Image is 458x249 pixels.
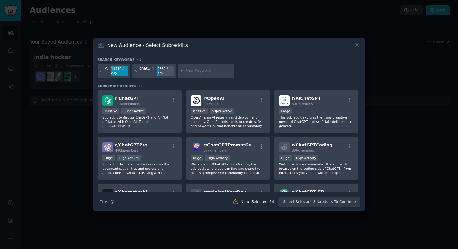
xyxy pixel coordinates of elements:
p: Welcome to our community! This subreddit focuses on the coding side of ChatGPT - from interaction... [279,162,353,175]
div: None Selected Yet [241,199,274,205]
span: r/ OpenAI [204,96,224,101]
span: r/ ChatGPTPro [115,143,148,147]
img: CharacterAI [102,189,113,199]
div: Huge [102,155,115,161]
span: r/ opinionWarsDev [204,189,246,194]
img: OpenAI [191,95,201,106]
p: OpenAI is an AI research and deployment company. OpenAI's mission is to create safe and powerful ... [191,115,265,128]
span: r/ ChatGPT [115,96,139,101]
input: New Keyword [186,68,232,74]
span: r/ CharacterAI [115,189,147,194]
span: 11.0M members [115,102,140,106]
div: Massive [191,108,208,114]
p: Subreddit to discuss ChatGPT and AI. Not affiliated with OpenAI. Thanks, [PERSON_NAME]! [102,115,177,128]
img: AiChatGPT [279,95,290,106]
span: 577k members [204,149,227,152]
span: r/ AiChatGPT [292,96,320,101]
span: 37 [138,84,142,88]
img: ChatGPTPromptGenius [191,142,201,152]
div: High Activity [117,155,142,161]
div: Super Active [210,108,234,114]
div: 19440 / day [111,66,128,76]
h3: New Audience - Select Subreddits [107,42,188,48]
span: 2.4M members [204,102,227,106]
span: Tips [100,199,108,205]
div: Large [279,108,292,114]
h3: Search keywords [98,57,135,62]
span: 30k members [292,102,313,106]
div: chatGPT [139,66,155,76]
span: 480k members [115,149,138,152]
span: r/ ChatGPT_FR [292,189,324,194]
div: Super Active [121,108,146,114]
p: Welcome to r/ChatGPTPromptGenius, the subreddit where you can find and share the best AI prompts!... [191,162,265,175]
span: Subreddit Results [98,84,136,88]
div: 2889 / day [157,66,174,76]
button: Tips [98,197,117,207]
div: Huge [279,155,292,161]
img: ChatGPT_FR [279,189,290,199]
span: r/ ChatGPTCoding [292,143,332,147]
div: High Activity [205,155,230,161]
div: AI [105,66,109,76]
div: High Activity [294,155,318,161]
p: Subreddit dedicated to discussions on the advanced capabilities and professional applications of ... [102,162,177,175]
div: Huge [191,155,204,161]
img: ChatGPT [102,95,113,106]
img: ChatGPTPro [102,142,113,152]
span: r/ ChatGPTPromptGenius [204,143,262,147]
div: Massive [102,108,119,114]
span: 306k members [292,149,315,152]
p: This subreddit explores the transformative power of ChatGPT and Artificial Intelligence in general. [279,115,353,128]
